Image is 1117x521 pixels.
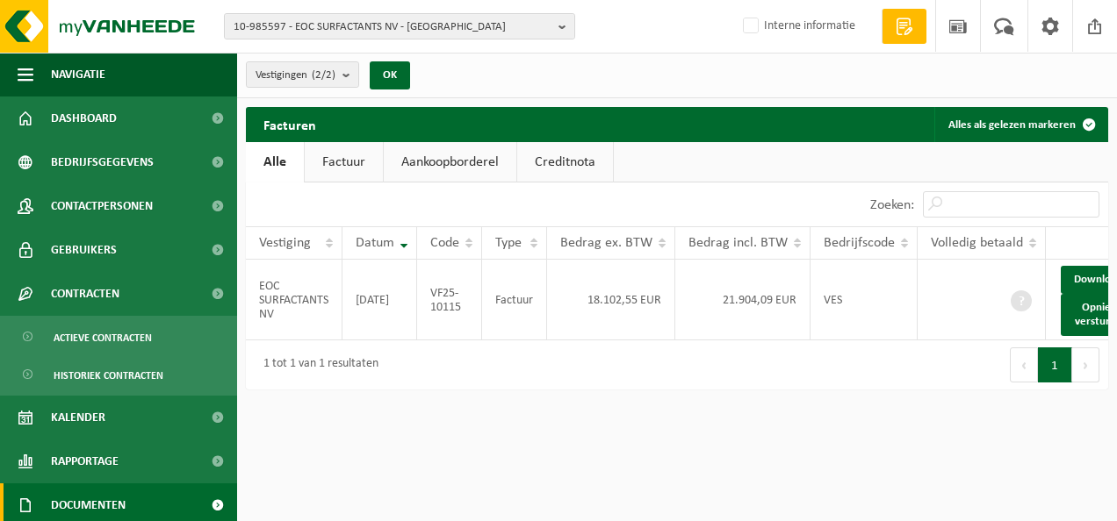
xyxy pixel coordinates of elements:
[54,321,152,354] span: Actieve contracten
[417,260,482,340] td: VF25-10115
[370,61,410,89] button: OK
[824,236,895,250] span: Bedrijfscode
[312,69,335,81] count: (2/2)
[255,349,378,381] div: 1 tot 1 van 1 resultaten
[675,260,811,340] td: 21.904,09 EUR
[1072,347,1099,382] button: Next
[870,198,914,212] label: Zoeken:
[495,236,522,250] span: Type
[934,107,1106,142] button: Alles als gelezen markeren
[482,260,547,340] td: Factuur
[54,359,163,392] span: Historiek contracten
[51,439,119,483] span: Rapportage
[259,236,311,250] span: Vestiging
[1010,347,1038,382] button: Previous
[224,13,575,39] button: 10-985597 - EOC SURFACTANTS NV - [GEOGRAPHIC_DATA]
[51,272,119,316] span: Contracten
[305,142,383,182] a: Factuur
[1038,347,1072,382] button: 1
[4,320,233,353] a: Actieve contracten
[342,260,417,340] td: [DATE]
[688,236,788,250] span: Bedrag incl. BTW
[246,260,342,340] td: EOC SURFACTANTS NV
[517,142,613,182] a: Creditnota
[547,260,675,340] td: 18.102,55 EUR
[51,396,105,439] span: Kalender
[51,140,154,184] span: Bedrijfsgegevens
[51,228,117,272] span: Gebruikers
[560,236,652,250] span: Bedrag ex. BTW
[51,53,105,96] span: Navigatie
[811,260,918,340] td: VES
[4,358,233,391] a: Historiek contracten
[234,14,551,40] span: 10-985597 - EOC SURFACTANTS NV - [GEOGRAPHIC_DATA]
[246,107,334,141] h2: Facturen
[384,142,516,182] a: Aankoopborderel
[356,236,394,250] span: Datum
[256,62,335,89] span: Vestigingen
[739,13,855,39] label: Interne informatie
[246,61,359,88] button: Vestigingen(2/2)
[51,96,117,140] span: Dashboard
[51,184,153,228] span: Contactpersonen
[931,236,1023,250] span: Volledig betaald
[246,142,304,182] a: Alle
[430,236,459,250] span: Code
